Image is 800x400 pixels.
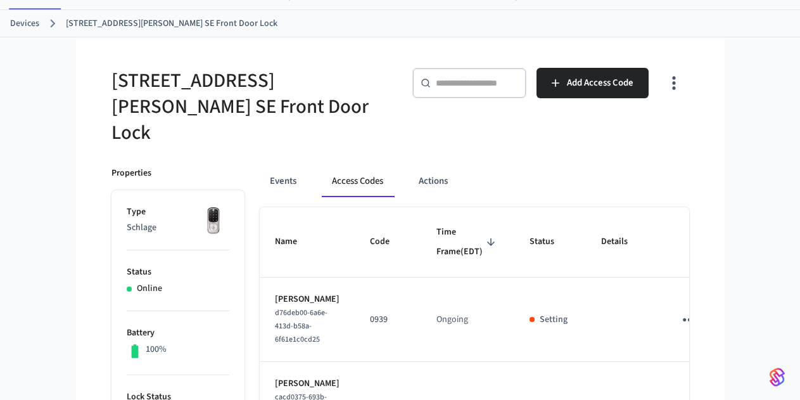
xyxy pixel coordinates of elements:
p: 0939 [370,313,406,326]
span: Details [601,232,644,252]
span: Add Access Code [567,75,633,91]
a: [STREET_ADDRESS][PERSON_NAME] SE Front Door Lock [66,17,277,30]
span: Name [275,232,314,252]
p: Setting [540,313,568,326]
p: Online [137,282,162,295]
p: Battery [127,326,229,340]
span: Code [370,232,406,252]
button: Events [260,167,307,197]
p: Status [127,266,229,279]
td: Ongoing [421,278,514,362]
p: Schlage [127,221,229,235]
p: 100% [146,343,167,356]
img: SeamLogoGradient.69752ec5.svg [770,367,785,387]
p: Properties [111,167,151,180]
img: Yale Assure Touchscreen Wifi Smart Lock, Satin Nickel, Front [198,205,229,237]
span: Time Frame(EDT) [436,223,499,262]
p: [PERSON_NAME] [275,377,340,390]
button: Access Codes [322,167,393,197]
button: Add Access Code [537,68,649,98]
p: Type [127,205,229,219]
p: [PERSON_NAME] [275,293,340,306]
span: d76deb00-6a6e-413d-b58a-6f61e1c0cd25 [275,307,327,345]
span: Status [530,232,571,252]
button: Actions [409,167,458,197]
div: ant example [260,167,689,197]
a: Devices [10,17,39,30]
h5: [STREET_ADDRESS][PERSON_NAME] SE Front Door Lock [111,68,393,146]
